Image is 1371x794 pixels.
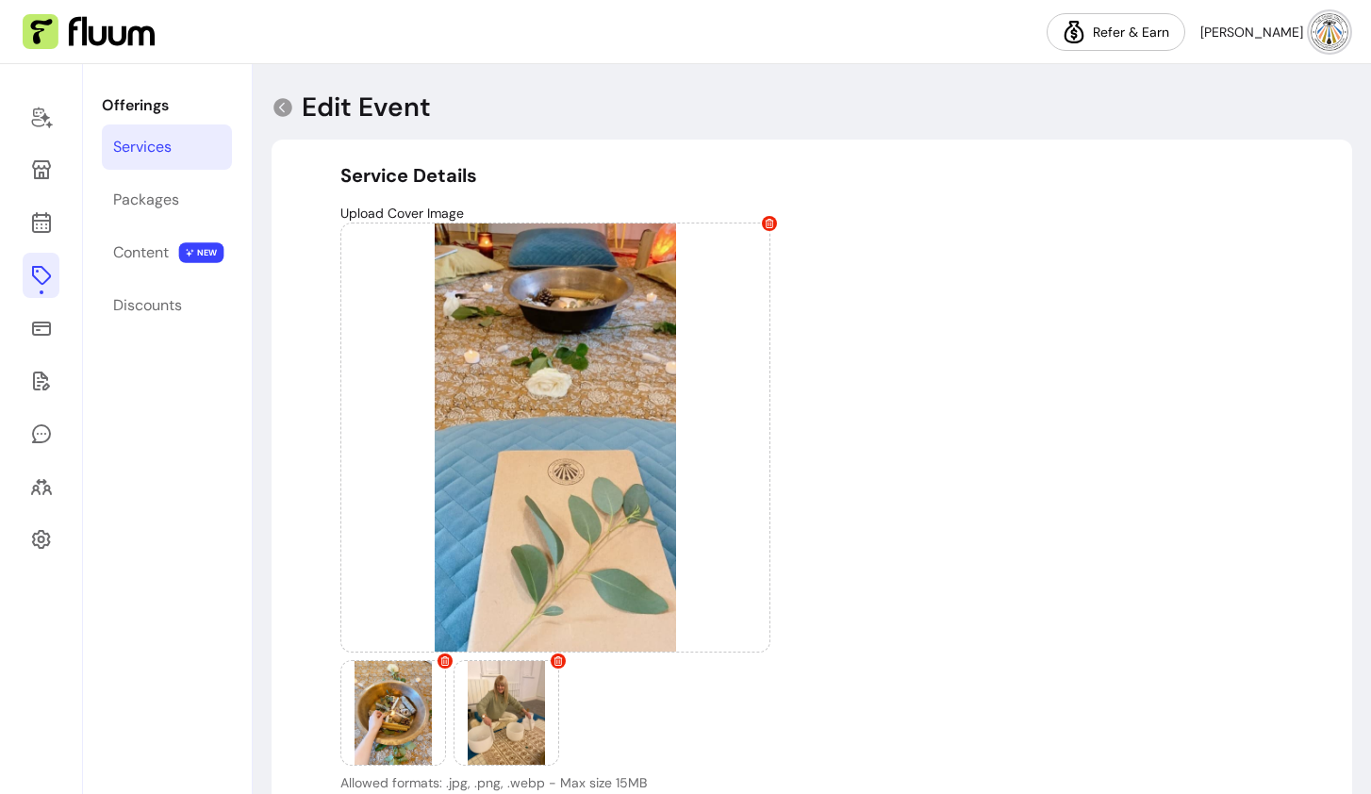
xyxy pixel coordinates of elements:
[23,14,155,50] img: Fluum Logo
[102,230,232,275] a: Content NEW
[23,464,59,509] a: Clients
[23,358,59,404] a: Forms
[113,294,182,317] div: Discounts
[1047,13,1185,51] a: Refer & Earn
[23,517,59,562] a: Settings
[23,94,59,140] a: Home
[340,204,1283,223] p: Upload Cover Image
[102,283,232,328] a: Discounts
[1200,23,1303,41] span: [PERSON_NAME]
[1311,13,1348,51] img: avatar
[113,241,169,264] div: Content
[341,223,769,652] img: https://d3pz9znudhj10h.cloudfront.net/3c95bde0-f343-46b0-aff7-bb24737d9541
[340,773,770,792] p: Allowed formats: .jpg, .png, .webp - Max size 15MB
[302,91,431,124] p: Edit Event
[23,147,59,192] a: Storefront
[102,177,232,223] a: Packages
[1200,13,1348,51] button: avatar[PERSON_NAME]
[340,223,770,653] div: Provider image 1
[454,661,558,765] img: https://d3pz9znudhj10h.cloudfront.net/8c257b86-f196-428a-9b27-e8f8a88c59f6
[340,162,1283,189] h5: Service Details
[23,306,59,351] a: Sales
[341,661,445,765] img: https://d3pz9znudhj10h.cloudfront.net/92a3bce8-0412-49f5-9e8d-3ca017107355
[23,200,59,245] a: Calendar
[454,660,559,766] div: Provider image 3
[113,189,179,211] div: Packages
[179,242,224,263] span: NEW
[102,94,232,117] p: Offerings
[23,253,59,298] a: Offerings
[23,411,59,456] a: My Messages
[102,124,232,170] a: Services
[113,136,172,158] div: Services
[340,660,446,766] div: Provider image 2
